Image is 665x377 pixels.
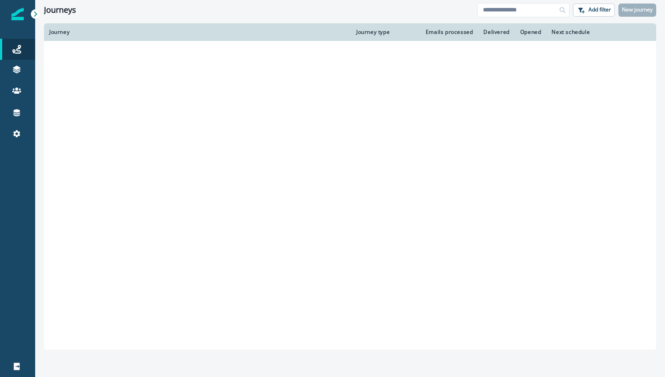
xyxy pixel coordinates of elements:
[49,29,346,36] div: Journey
[573,4,615,17] button: Add filter
[483,29,509,36] div: Delivered
[588,7,611,13] p: Add filter
[552,29,629,36] div: Next schedule
[44,5,76,15] h1: Journeys
[618,4,656,17] button: New journey
[422,29,473,36] div: Emails processed
[356,29,412,36] div: Journey type
[622,7,653,13] p: New journey
[520,29,541,36] div: Opened
[11,8,24,20] img: Inflection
